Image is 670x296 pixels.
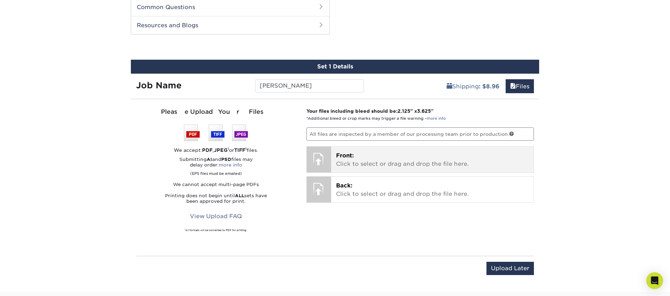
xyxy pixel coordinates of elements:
[447,83,452,90] span: shipping
[207,157,212,162] strong: AI
[136,229,296,232] div: All formats will be converted to PDF for printing.
[234,147,245,153] strong: TIFF
[214,147,228,153] strong: JPEG
[136,157,296,176] p: Submitting and files may delay order:
[136,182,296,187] p: We cannot accept multi-page PDFs
[136,193,296,204] p: Printing does not begin until sets have been approved for print.
[306,127,534,141] p: All files are inspected by a member of our processing team prior to production.
[255,79,364,92] input: Enter a job name
[646,272,663,289] div: Open Intercom Messenger
[219,162,242,168] a: more info
[336,152,354,159] span: Front:
[184,125,248,141] img: We accept: PSD, TIFF, or JPEG (JPG)
[336,151,529,168] p: Click to select or drag and drop the file here.
[479,83,499,90] b: : $8.96
[202,147,213,153] strong: PDF
[510,83,516,90] span: files
[136,147,296,154] div: We accept: , or files.
[245,147,247,151] sup: 1
[336,182,352,189] span: Back:
[336,182,529,198] p: Click to select or drag and drop the file here.
[417,108,431,114] span: 3.625
[486,262,534,275] input: Upload Later
[131,60,539,74] div: Set 1 Details
[506,79,534,93] a: Files
[131,16,329,34] h2: Resources and Blogs
[136,108,296,117] div: Please Upload Your Files
[306,108,433,114] strong: Your files including bleed should be: " x "
[235,193,244,198] strong: ALL
[136,80,181,90] strong: Job Name
[306,116,446,121] small: *Additional bleed or crop marks may trigger a file warning –
[397,108,410,114] span: 2.125
[221,157,231,162] strong: PSD
[427,116,446,121] a: more info
[185,210,246,223] a: View Upload FAQ
[190,168,242,176] small: (EPS files must be emailed)
[228,147,229,151] sup: 1
[442,79,504,93] a: Shipping: $8.96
